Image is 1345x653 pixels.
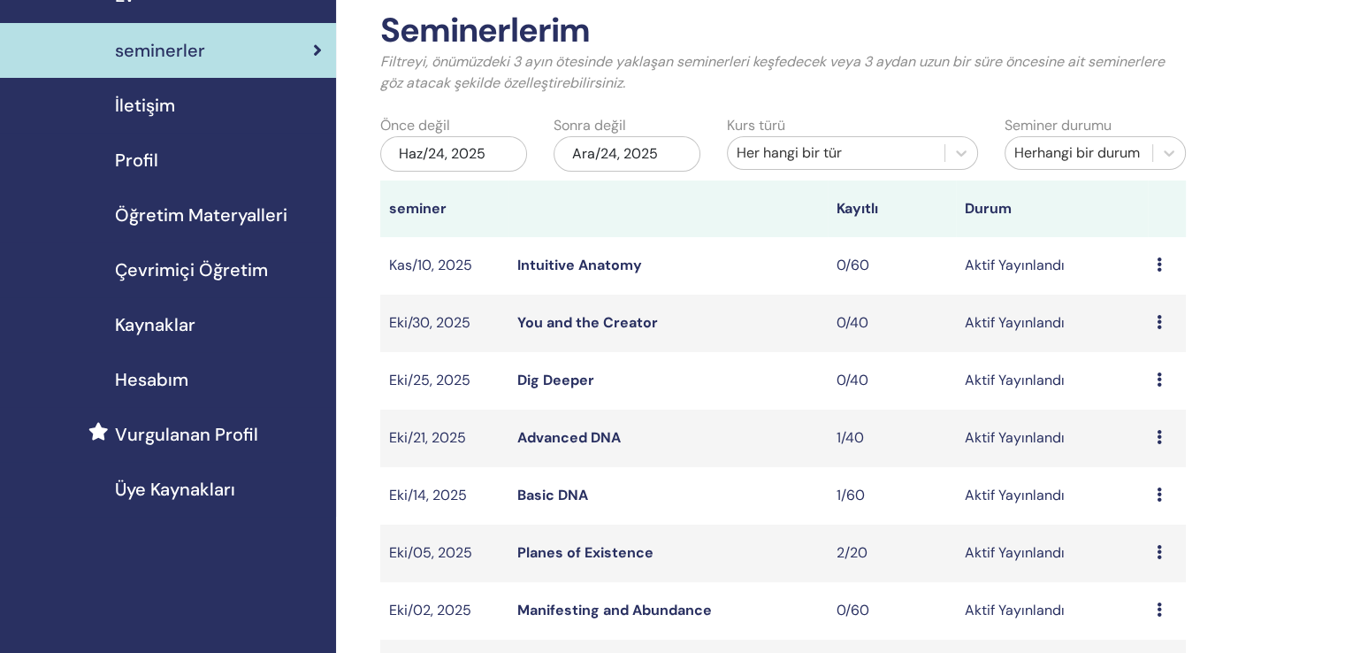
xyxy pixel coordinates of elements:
[956,295,1148,352] td: Aktif Yayınlandı
[115,37,205,64] span: seminerler
[956,467,1148,525] td: Aktif Yayınlandı
[828,237,956,295] td: 0/60
[380,136,527,172] div: Haz/24, 2025
[380,181,508,237] th: seminer
[727,115,785,136] label: Kurs türü
[956,237,1148,295] td: Aktif Yayınlandı
[517,428,621,447] a: Advanced DNA
[380,51,1186,94] p: Filtreyi, önümüzdeki 3 ayın ötesinde yaklaşan seminerleri keşfedecek veya 3 aydan uzun bir süre ö...
[828,181,956,237] th: Kayıtlı
[115,147,158,173] span: Profil
[517,313,658,332] a: You and the Creator
[517,601,712,619] a: Manifesting and Abundance
[380,525,508,582] td: Eki/05, 2025
[517,543,653,562] a: Planes of Existence
[380,237,508,295] td: Kas/10, 2025
[737,142,936,164] div: Her hangi bir tür
[380,115,450,136] label: Önce değil
[956,410,1148,467] td: Aktif Yayınlandı
[115,366,188,393] span: Hesabım
[828,525,956,582] td: 2/20
[380,467,508,525] td: Eki/14, 2025
[517,486,588,504] a: Basic DNA
[1014,142,1143,164] div: Herhangi bir durum
[956,352,1148,410] td: Aktif Yayınlandı
[828,410,956,467] td: 1/40
[828,295,956,352] td: 0/40
[956,181,1148,237] th: Durum
[1005,115,1112,136] label: Seminer durumu
[380,352,508,410] td: Eki/25, 2025
[115,257,268,283] span: Çevrimiçi Öğretim
[956,582,1148,640] td: Aktif Yayınlandı
[517,371,594,389] a: Dig Deeper
[517,256,642,274] a: Intuitive Anatomy
[115,92,175,119] span: İletişim
[554,136,700,172] div: Ara/24, 2025
[956,525,1148,582] td: Aktif Yayınlandı
[828,352,956,410] td: 0/40
[828,582,956,640] td: 0/60
[115,202,287,228] span: Öğretim Materyalleri
[828,467,956,525] td: 1/60
[380,582,508,640] td: Eki/02, 2025
[380,11,1186,51] h2: Seminerlerim
[554,115,626,136] label: Sonra değil
[380,410,508,467] td: Eki/21, 2025
[380,295,508,352] td: Eki/30, 2025
[115,311,195,338] span: Kaynaklar
[115,476,235,503] span: Üye Kaynakları
[115,421,258,448] span: Vurgulanan Profil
